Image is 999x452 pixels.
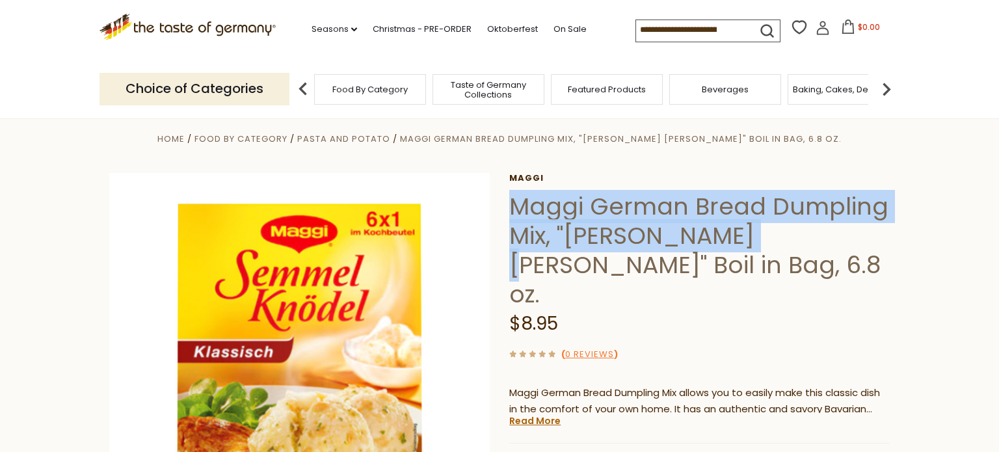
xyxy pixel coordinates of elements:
a: Home [157,133,185,145]
a: Taste of Germany Collections [436,80,540,100]
a: Baking, Cakes, Desserts [793,85,894,94]
a: Read More [509,414,561,427]
span: $8.95 [509,311,558,336]
a: Seasons [312,22,357,36]
p: Choice of Categories [100,73,289,105]
a: Featured Products [568,85,646,94]
h1: Maggi German Bread Dumpling Mix, "[PERSON_NAME] [PERSON_NAME]" Boil in Bag, 6.8 oz. [509,192,890,309]
a: On Sale [553,22,587,36]
a: Christmas - PRE-ORDER [373,22,472,36]
span: ( ) [561,348,618,360]
p: Maggi German Bread Dumpling Mix allows you to easily make this classic dish in the comfort of you... [509,385,890,418]
a: Pasta and Potato [297,133,390,145]
img: previous arrow [290,76,316,102]
a: Maggi German Bread Dumpling Mix, "[PERSON_NAME] [PERSON_NAME]" Boil in Bag, 6.8 oz. [400,133,842,145]
a: Food By Category [194,133,287,145]
a: Maggi [509,173,890,183]
img: next arrow [873,76,899,102]
a: Beverages [702,85,749,94]
span: $0.00 [858,21,880,33]
a: Oktoberfest [487,22,538,36]
button: $0.00 [832,20,888,39]
a: 0 Reviews [565,348,614,362]
a: Food By Category [332,85,408,94]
